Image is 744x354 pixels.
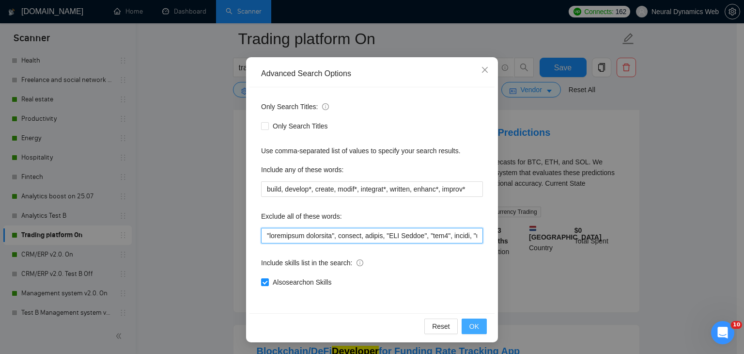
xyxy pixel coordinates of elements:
[322,103,329,110] span: info-circle
[269,121,332,131] span: Only Search Titles
[261,101,329,112] span: Only Search Titles:
[462,319,487,334] button: OK
[261,162,343,177] label: Include any of these words:
[481,66,489,74] span: close
[731,321,742,329] span: 10
[711,321,734,344] iframe: Intercom live chat
[261,209,342,224] label: Exclude all of these words:
[472,57,498,83] button: Close
[469,321,479,332] span: OK
[269,277,335,288] span: Also search on Skills
[356,259,363,266] span: info-circle
[432,321,450,332] span: Reset
[261,257,363,268] span: Include skills list in the search:
[261,145,483,156] div: Use comma-separated list of values to specify your search results.
[261,68,483,79] div: Advanced Search Options
[424,319,458,334] button: Reset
